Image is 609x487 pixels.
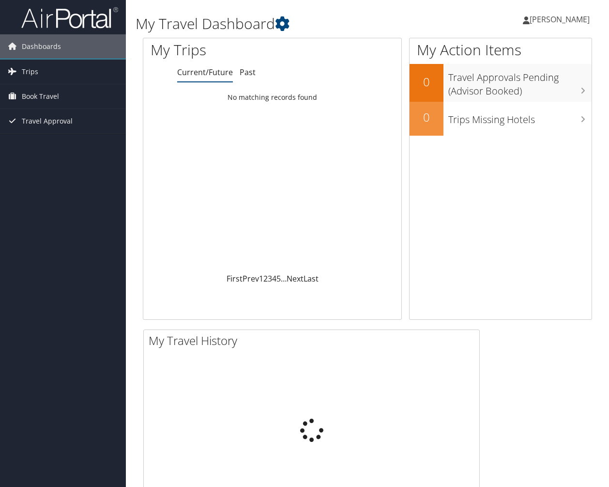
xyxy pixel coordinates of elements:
[263,273,268,284] a: 2
[410,109,443,126] h2: 0
[177,67,233,78] a: Current/Future
[410,74,443,90] h2: 0
[243,273,259,284] a: Prev
[410,102,592,136] a: 0Trips Missing Hotels
[287,273,304,284] a: Next
[410,64,592,101] a: 0Travel Approvals Pending (Advisor Booked)
[276,273,281,284] a: 5
[149,332,479,349] h2: My Travel History
[523,5,599,34] a: [PERSON_NAME]
[22,34,61,59] span: Dashboards
[448,108,592,126] h3: Trips Missing Hotels
[304,273,319,284] a: Last
[22,109,73,133] span: Travel Approval
[22,84,59,109] span: Book Travel
[259,273,263,284] a: 1
[268,273,272,284] a: 3
[227,273,243,284] a: First
[448,66,592,98] h3: Travel Approvals Pending (Advisor Booked)
[143,89,401,106] td: No matching records found
[530,14,590,25] span: [PERSON_NAME]
[281,273,287,284] span: …
[410,40,592,60] h1: My Action Items
[136,14,445,34] h1: My Travel Dashboard
[240,67,256,78] a: Past
[22,60,38,84] span: Trips
[151,40,287,60] h1: My Trips
[272,273,276,284] a: 4
[21,6,118,29] img: airportal-logo.png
